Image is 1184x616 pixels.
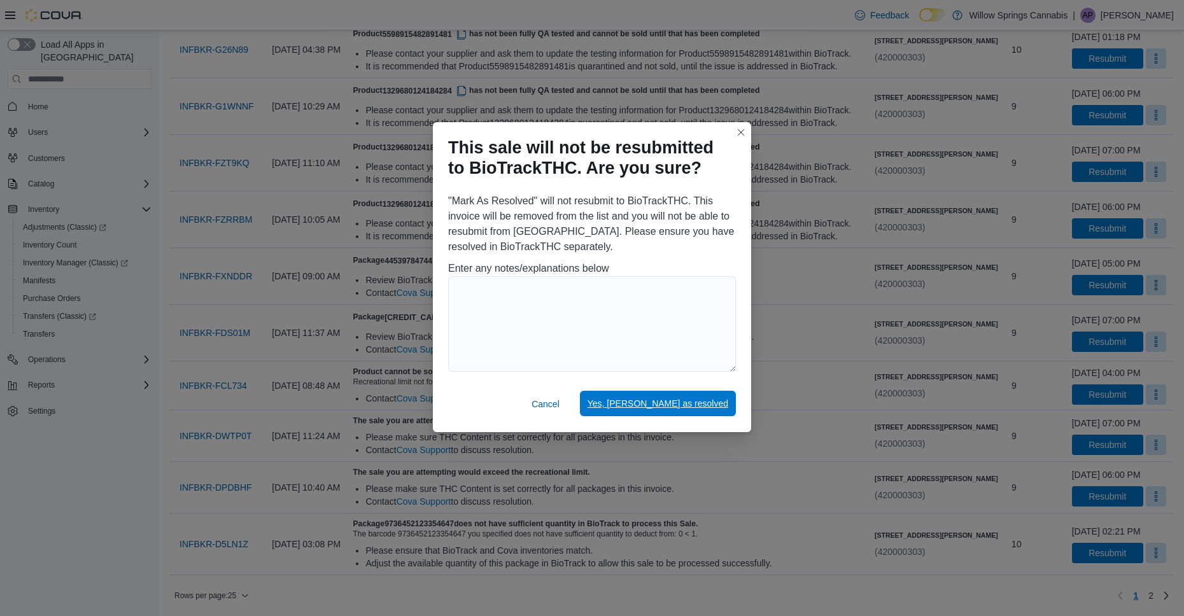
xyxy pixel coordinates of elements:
button: Closes this modal window [733,125,749,140]
h1: This sale will not be resubmitted to BioTrackTHC. Are you sure? [448,137,726,178]
div: Enter any notes/explanations below [448,261,736,376]
div: "Mark As Resolved" will not resubmit to BioTrackTHC. This invoice will be removed from the list a... [448,193,736,376]
button: Cancel [526,391,565,417]
button: Cancel [521,391,570,417]
span: Yes, [PERSON_NAME] as resolved [588,397,728,410]
span: Cancel [532,398,560,410]
button: Yes, [PERSON_NAME] as resolved [580,391,736,416]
